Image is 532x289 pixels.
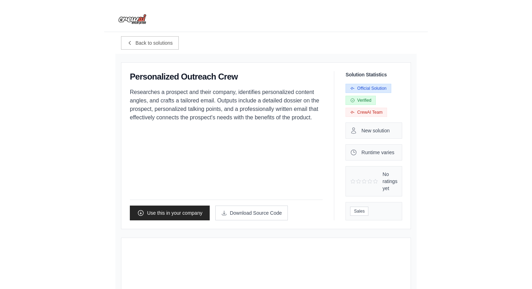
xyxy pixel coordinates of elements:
[346,71,402,78] h3: Solution Statistics
[361,149,394,156] span: Runtime varies
[130,88,323,122] p: Researches a prospect and their company, identifies personalized content angles, and crafts a tai...
[121,36,179,50] a: Back to solutions
[130,71,238,82] h1: Personalized Outreach Crew
[130,206,210,220] a: Use this in your company
[135,39,173,46] span: Back to solutions
[346,108,387,117] span: CrewAI Team
[361,127,389,134] span: New solution
[346,96,376,105] span: Verified
[382,171,398,192] span: No ratings yet
[350,207,368,216] span: Sales
[215,206,288,220] a: Download Source Code
[118,14,146,25] img: Logo
[346,84,391,93] span: Official Solution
